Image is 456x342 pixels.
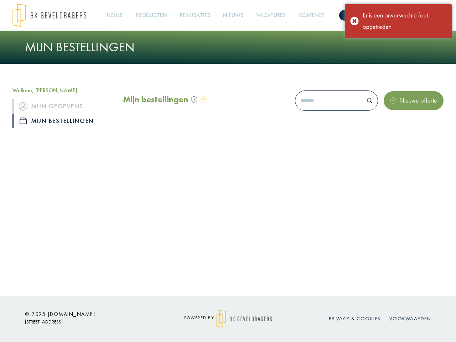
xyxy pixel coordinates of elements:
a: Vacatures [253,7,289,24]
a: iconMijn gegevens [12,99,112,113]
a: Producten [133,7,170,24]
a: Voorwaarden [389,315,431,322]
a: Privacy & cookies [329,315,381,322]
h1: Mijn bestellingen [25,40,431,55]
p: [STREET_ADDRESS] [25,317,153,326]
img: icon [19,102,27,111]
h6: © 2025 [DOMAIN_NAME] [25,311,153,317]
a: Home [104,7,126,24]
a: iconMijn bestellingen [12,114,112,128]
img: icon [20,118,27,124]
img: logo [12,4,86,27]
span: Nieuwe offerte [397,96,437,104]
h5: Welkom, [PERSON_NAME] [12,87,112,94]
a: Realisaties [177,7,213,24]
h2: Mijn bestellingen [123,94,188,105]
img: search.svg [367,98,372,103]
img: logo [216,310,272,328]
a: Offerte [339,10,374,21]
button: Nieuwe offerte [384,91,444,110]
a: Contact [296,7,327,24]
div: Er is een onverwachte fout opgetreden. [363,10,446,33]
div: powered by [164,310,292,328]
a: Nieuws [220,7,246,24]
